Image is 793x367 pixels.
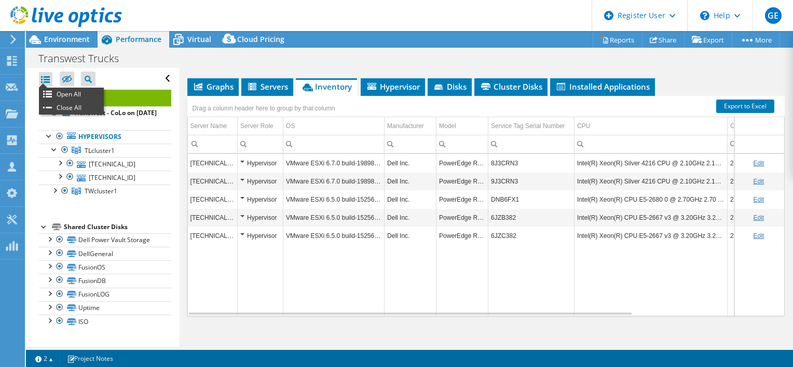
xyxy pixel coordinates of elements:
a: Hypervisors [39,130,171,144]
td: Column OS, Value VMware ESXi 6.7.0 build-19898906 [283,154,385,172]
td: Column CPU, Value Intel(R) Xeon(R) Silver 4216 CPU @ 2.10GHz 2.10 GHz [575,172,728,190]
div: Manufacturer [387,120,424,132]
a: Edit [753,214,764,221]
td: Column Manufacturer, Value Dell Inc. [385,227,436,245]
td: Column OS, Filter cell [283,135,385,153]
td: Column Server Role, Value Hypervisor [238,190,283,208]
a: Edit [753,160,764,167]
a: FusionOS [39,260,171,274]
a: ISO [39,315,171,328]
div: Data grid [187,96,785,316]
td: CPU Sockets Column [728,117,776,135]
span: Cluster Disks [480,81,542,92]
td: CPU Column [575,117,728,135]
a: Share [642,32,685,48]
td: Server Role Column [238,117,283,135]
td: Column CPU Sockets, Value 2 [728,190,776,208]
td: Column CPU, Value Intel(R) Xeon(R) CPU E5-2667 v3 @ 3.20GHz 3.20 GHz [575,208,728,227]
span: Graphs [193,81,234,92]
td: Column OS, Value VMware ESXi 6.5.0 build-15256549 [283,208,385,227]
td: Column OS, Value VMware ESXi 6.5.0 build-15256549 [283,190,385,208]
div: CPU [577,120,590,132]
td: Column Server Role, Value Hypervisor [238,227,283,245]
td: Column CPU Sockets, Value 2 [728,172,776,190]
a: Export to Excel [716,100,774,113]
td: Column Server Name, Value 10.0.1.31 [188,190,238,208]
span: TLcluster1 [85,146,115,155]
a: TWcluster1 [39,185,171,198]
div: Service Tag Serial Number [491,120,565,132]
a: DellGeneral [39,247,171,260]
a: Reports [593,32,642,48]
a: FusionDB [39,274,171,287]
td: Column Model, Value PowerEdge R440 [436,172,488,190]
td: Column Server Role, Value Hypervisor [238,154,283,172]
svg: \n [700,11,709,20]
a: Transwest - CoLo on [DATE] [39,106,171,120]
td: Column Model, Value PowerEdge R440 [436,154,488,172]
td: Manufacturer Column [385,117,436,135]
a: More [732,32,780,48]
a: Uptime [39,301,171,315]
td: Column CPU, Value Intel(R) Xeon(R) CPU E5-2680 0 @ 2.70GHz 2.70 GHz [575,190,728,208]
div: Shared Cluster Disks [64,221,171,233]
a: [TECHNICAL_ID] [39,157,171,171]
h1: Transwest Trucks [34,53,135,64]
td: Column Service Tag Serial Number, Value 6JZC382 [488,227,575,245]
td: Column Model, Value PowerEdge R630 [436,208,488,227]
td: Column Manufacturer, Value Dell Inc. [385,172,436,190]
td: Service Tag Serial Number Column [488,117,575,135]
td: Column OS, Value VMware ESXi 6.7.0 build-19898906 [283,172,385,190]
td: Model Column [436,117,488,135]
td: Column OS, Value VMware ESXi 6.5.0 build-15256549 [283,227,385,245]
td: Column Model, Value PowerEdge R620 [436,190,488,208]
span: Disks [433,81,467,92]
a: [TECHNICAL_ID] [39,171,171,184]
a: Export [684,32,732,48]
div: Hypervisor [240,175,280,188]
td: Column Server Role, Value Hypervisor [238,172,283,190]
span: Virtual [187,34,211,44]
span: Performance [116,34,161,44]
span: TWcluster1 [85,187,117,195]
div: Drag a column header here to group by that column [190,101,338,116]
td: Column Service Tag Serial Number, Value 9J3CRN3 [488,172,575,190]
td: Column Server Name, Filter cell [188,135,238,153]
a: Project Notes [60,352,120,365]
td: Column Server Role, Value Hypervisor [238,208,283,227]
span: Installed Applications [555,81,650,92]
div: CPU Sockets [730,120,767,132]
td: Column CPU, Value Intel(R) Xeon(R) CPU E5-2667 v3 @ 3.20GHz 3.20 GHz [575,227,728,245]
td: Column CPU Sockets, Value 2 [728,227,776,245]
div: Hypervisor [240,211,280,224]
td: Column Server Name, Value 10.0.33.74 [188,154,238,172]
td: Column CPU, Filter cell [575,135,728,153]
td: Column Server Name, Value 10.0.33.73 [188,172,238,190]
span: Inventory [301,81,352,92]
span: Environment [44,34,90,44]
li: Open All [39,88,104,101]
td: Column Manufacturer, Value Dell Inc. [385,154,436,172]
li: Close All [39,101,104,115]
div: Server Role [240,120,273,132]
a: FusionLOG [39,288,171,301]
div: Hypervisor [240,230,280,242]
td: Column Manufacturer, Filter cell [385,135,436,153]
td: Column Server Name, Value 10.0.1.30 [188,208,238,227]
div: OS [286,120,295,132]
td: Column Service Tag Serial Number, Filter cell [488,135,575,153]
td: Column Manufacturer, Value Dell Inc. [385,208,436,227]
td: Column CPU Sockets, Value 2 [728,154,776,172]
div: Server Name [190,120,227,132]
td: Column CPU Sockets, Value 2 [728,208,776,227]
span: GE [765,7,782,24]
td: Column CPU, Value Intel(R) Xeon(R) Silver 4216 CPU @ 2.10GHz 2.10 GHz [575,154,728,172]
a: Project [39,90,171,106]
td: Column Server Name, Value 10.0.1.29 [188,227,238,245]
td: Column Server Role, Filter cell [238,135,283,153]
b: Transwest - CoLo on [DATE] [74,108,157,117]
td: Column Model, Value PowerEdge R630 [436,227,488,245]
a: 2 [28,352,60,365]
td: Column Service Tag Serial Number, Value 6JZB382 [488,208,575,227]
div: Model [439,120,456,132]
